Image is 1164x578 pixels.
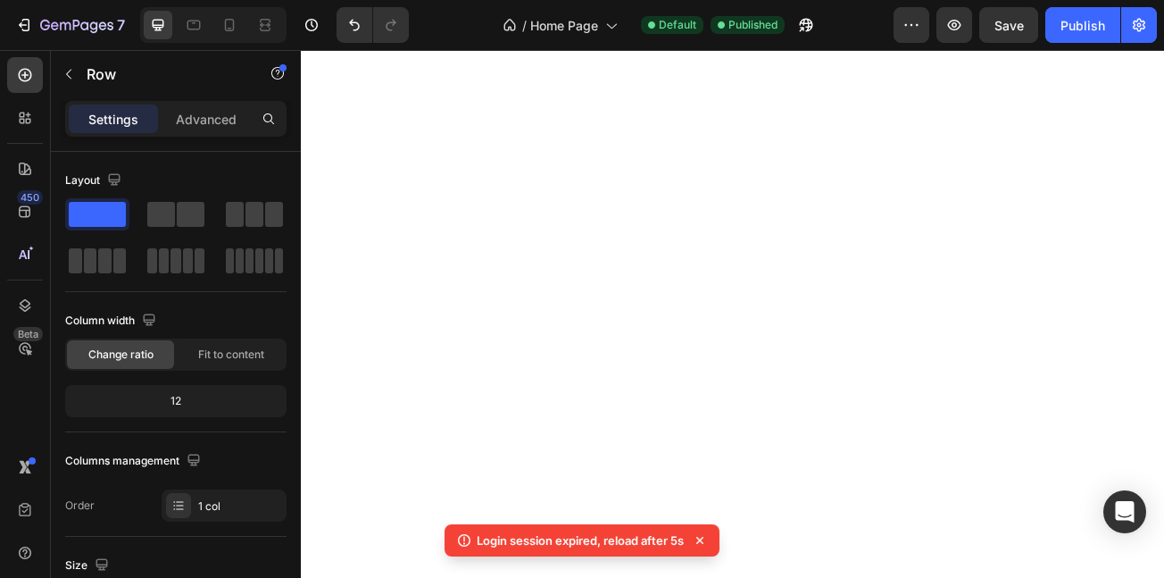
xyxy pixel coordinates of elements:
[17,190,43,205] div: 450
[1103,490,1146,533] div: Open Intercom Messenger
[88,347,154,363] span: Change ratio
[522,16,527,35] span: /
[198,347,264,363] span: Fit to content
[530,16,598,35] span: Home Page
[65,449,204,473] div: Columns management
[117,14,125,36] p: 7
[198,498,282,515] div: 1 col
[65,169,125,193] div: Layout
[176,110,237,129] p: Advanced
[728,17,777,33] span: Published
[88,110,138,129] p: Settings
[659,17,696,33] span: Default
[1060,16,1105,35] div: Publish
[477,532,684,549] p: Login session expired, reload after 5s
[301,50,1164,578] iframe: To enrich screen reader interactions, please activate Accessibility in Grammarly extension settings
[65,554,112,578] div: Size
[979,7,1038,43] button: Save
[1045,7,1120,43] button: Publish
[65,498,95,514] div: Order
[13,327,43,341] div: Beta
[337,7,409,43] div: Undo/Redo
[87,63,238,85] p: Row
[7,7,133,43] button: 7
[69,389,283,414] div: 12
[65,309,160,333] div: Column width
[994,18,1024,33] span: Save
